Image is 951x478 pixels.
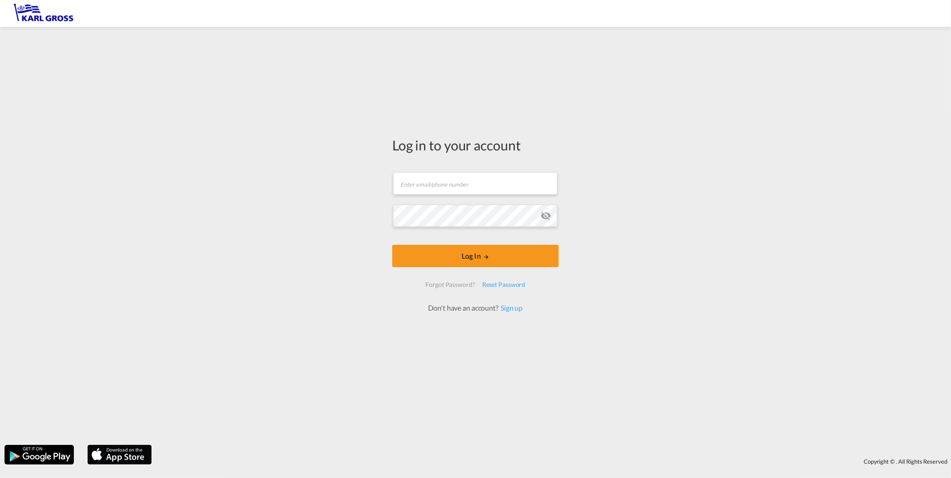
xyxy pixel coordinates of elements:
[4,444,75,465] img: google.png
[479,277,529,293] div: Reset Password
[498,303,523,312] a: Sign up
[418,303,532,313] div: Don't have an account?
[86,444,153,465] img: apple.png
[540,210,551,221] md-icon: icon-eye-off
[393,172,557,195] input: Enter email/phone number
[13,4,74,24] img: 3269c73066d711f095e541db4db89301.png
[392,136,559,154] div: Log in to your account
[156,454,951,469] div: Copyright © . All Rights Reserved
[422,277,478,293] div: Forgot Password?
[392,245,559,267] button: LOGIN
